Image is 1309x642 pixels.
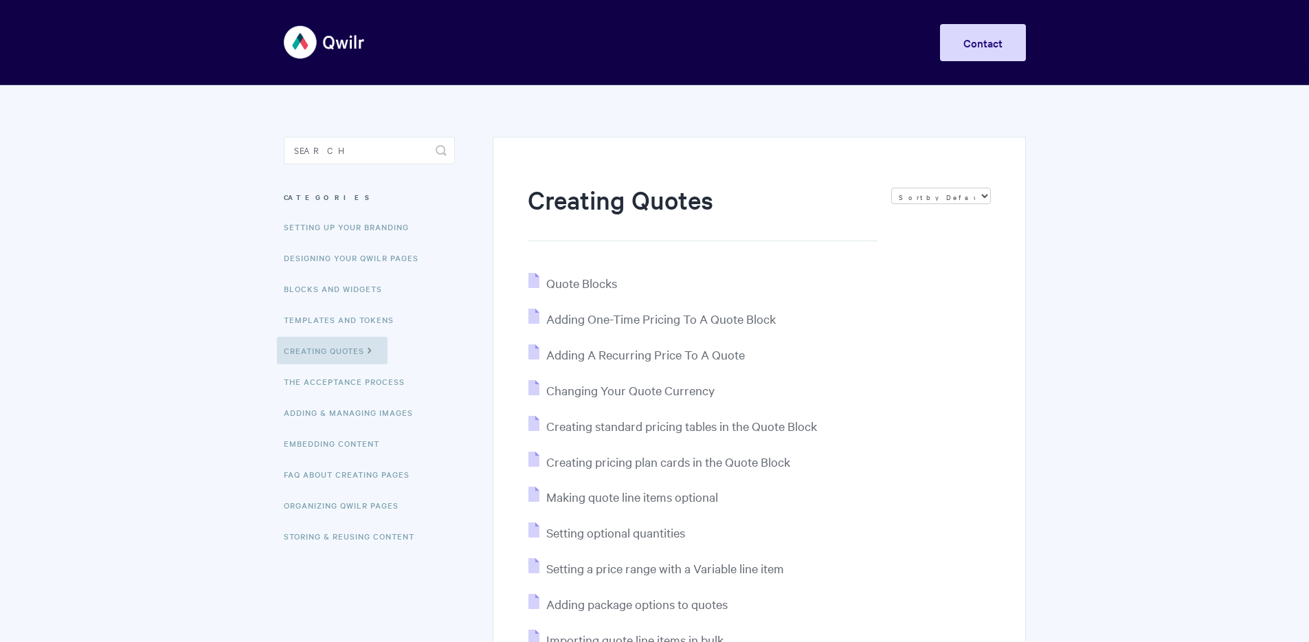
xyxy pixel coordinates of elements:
[284,368,415,395] a: The Acceptance Process
[284,185,455,210] h3: Categories
[891,188,991,204] select: Page reloads on selection
[284,491,409,519] a: Organizing Qwilr Pages
[528,382,715,398] a: Changing Your Quote Currency
[284,399,423,426] a: Adding & Managing Images
[528,182,877,241] h1: Creating Quotes
[528,418,817,434] a: Creating standard pricing tables in the Quote Block
[528,596,728,612] a: Adding package options to quotes
[284,244,429,272] a: Designing Your Qwilr Pages
[528,560,784,576] a: Setting a price range with a Variable line item
[546,560,784,576] span: Setting a price range with a Variable line item
[528,346,745,362] a: Adding A Recurring Price To A Quote
[940,24,1026,61] a: Contact
[546,311,776,326] span: Adding One-Time Pricing To A Quote Block
[546,346,745,362] span: Adding A Recurring Price To A Quote
[528,275,617,291] a: Quote Blocks
[528,489,718,505] a: Making quote line items optional
[546,454,790,469] span: Creating pricing plan cards in the Quote Block
[284,522,425,550] a: Storing & Reusing Content
[546,418,817,434] span: Creating standard pricing tables in the Quote Block
[284,461,420,488] a: FAQ About Creating Pages
[546,275,617,291] span: Quote Blocks
[284,275,392,302] a: Blocks and Widgets
[546,596,728,612] span: Adding package options to quotes
[284,213,419,241] a: Setting up your Branding
[528,311,776,326] a: Adding One-Time Pricing To A Quote Block
[546,382,715,398] span: Changing Your Quote Currency
[284,430,390,457] a: Embedding Content
[277,337,388,364] a: Creating Quotes
[284,16,366,68] img: Qwilr Help Center
[546,489,718,505] span: Making quote line items optional
[546,524,685,540] span: Setting optional quantities
[284,137,455,164] input: Search
[528,454,790,469] a: Creating pricing plan cards in the Quote Block
[528,524,685,540] a: Setting optional quantities
[284,306,404,333] a: Templates and Tokens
